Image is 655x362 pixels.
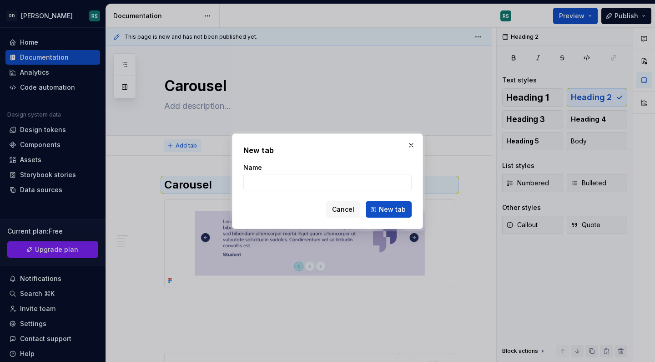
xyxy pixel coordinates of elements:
label: Name [243,163,262,172]
span: New tab [379,205,406,214]
span: Cancel [332,205,354,214]
button: New tab [366,201,412,218]
button: Cancel [326,201,360,218]
h2: New tab [243,145,412,156]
